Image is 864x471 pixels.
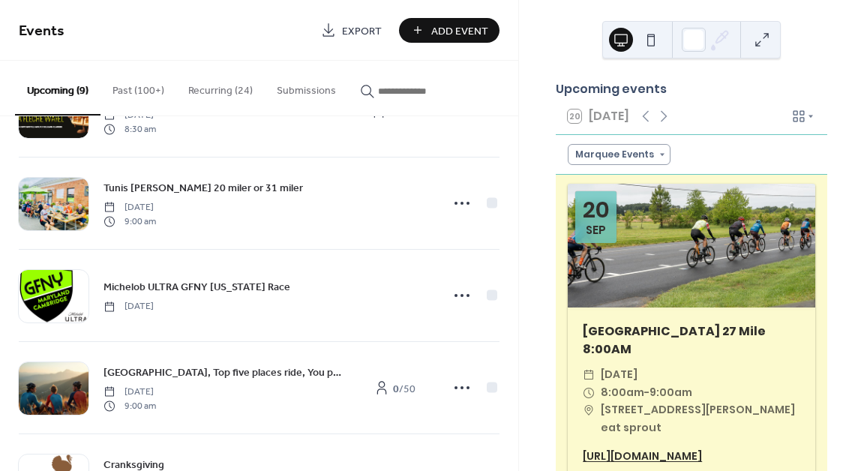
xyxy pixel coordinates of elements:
span: Tunis [PERSON_NAME] 20 miler or 31 miler [103,181,303,196]
button: Add Event [399,18,499,43]
span: Add Event [431,23,488,39]
button: Upcoming (9) [15,61,100,115]
a: Michelob ULTRA GFNY [US_STATE] Race [103,278,290,295]
span: 8:00am [601,384,644,402]
span: Events [19,16,64,46]
span: [GEOGRAPHIC_DATA], Top five places ride, You pick the distance 9am [103,365,342,381]
span: [DATE] [103,385,156,399]
div: Sep [586,224,606,235]
div: ​ [583,384,595,402]
span: 9:00am [649,384,692,402]
span: [DATE] [103,201,156,214]
div: ​ [583,401,595,419]
b: 0 [393,379,399,399]
span: 9:00 am [103,214,156,228]
span: [DATE] [103,300,154,313]
span: / 50 [393,381,415,397]
span: Export [342,23,382,39]
button: Recurring (24) [176,61,265,114]
a: [URL][DOMAIN_NAME] [583,448,702,463]
div: Upcoming events [556,80,827,98]
div: ​ [583,366,595,384]
span: [STREET_ADDRESS][PERSON_NAME] eat sprout [601,401,800,437]
span: 8:30 am [103,122,156,136]
div: 20 [583,199,610,221]
span: / 35 [390,104,418,120]
span: 9:00 am [103,399,156,412]
span: [DATE] [601,366,637,384]
a: Export [310,18,393,43]
a: Tunis [PERSON_NAME] 20 miler or 31 miler [103,179,303,196]
div: [GEOGRAPHIC_DATA] 27 Mile 8:00AM [568,322,815,358]
a: [GEOGRAPHIC_DATA], Top five places ride, You pick the distance 9am [103,364,342,381]
span: Michelob ULTRA GFNY [US_STATE] Race [103,280,290,295]
span: - [644,384,649,402]
a: 0/50 [357,376,432,400]
button: Past (100+) [100,61,176,114]
button: Submissions [265,61,348,114]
